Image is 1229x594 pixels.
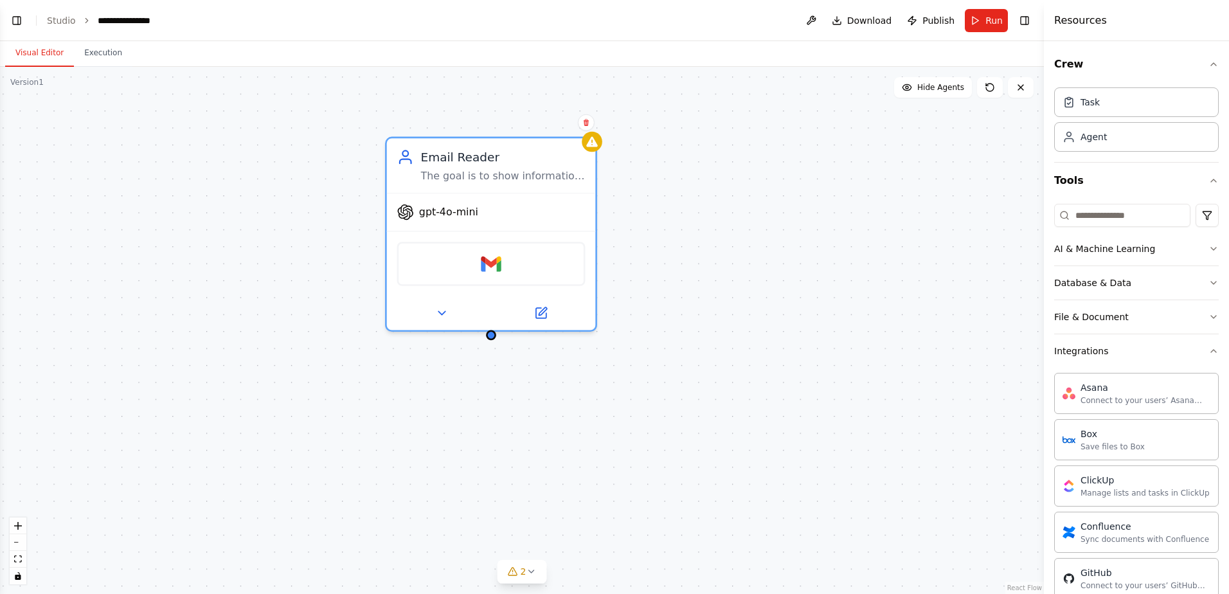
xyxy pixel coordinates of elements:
[385,137,597,332] div: Email ReaderThe goal is to show information of booking for bowling games and coordinate with the ...
[1081,474,1210,487] div: ClickUp
[1054,82,1219,162] div: Crew
[1007,584,1042,591] a: React Flow attribution
[847,14,892,27] span: Download
[420,169,585,183] div: The goal is to show information of booking for bowling games and coordinate with the booking sche...
[1054,300,1219,334] button: File & Document
[1054,345,1108,357] div: Integrations
[1054,266,1219,300] button: Database & Data
[894,77,972,98] button: Hide Agents
[1054,232,1219,265] button: AI & Machine Learning
[1081,520,1209,533] div: Confluence
[481,254,501,274] img: Gmail
[1063,526,1075,539] img: Confluence
[419,205,478,219] span: gpt-4o-mini
[521,565,526,578] span: 2
[1081,488,1210,498] div: Manage lists and tasks in ClickUp
[1081,442,1145,452] div: Save files to Box
[917,82,964,93] span: Hide Agents
[1063,572,1075,585] img: GitHub
[8,12,26,30] button: Show left sidebar
[47,14,150,27] nav: breadcrumb
[10,517,26,584] div: React Flow controls
[10,517,26,534] button: zoom in
[1063,480,1075,492] img: ClickUp
[1081,566,1210,579] div: GitHub
[1054,13,1107,28] h4: Resources
[1054,310,1129,323] div: File & Document
[493,303,589,323] button: Open in side panel
[1081,381,1210,394] div: Asana
[10,551,26,568] button: fit view
[985,14,1003,27] span: Run
[1081,580,1210,591] div: Connect to your users’ GitHub accounts
[1054,276,1131,289] div: Database & Data
[922,14,955,27] span: Publish
[827,9,897,32] button: Download
[1081,130,1107,143] div: Agent
[420,148,585,165] div: Email Reader
[578,114,595,131] button: Delete node
[1054,163,1219,199] button: Tools
[1063,433,1075,446] img: Box
[47,15,76,26] a: Studio
[1016,12,1034,30] button: Hide right sidebar
[1054,242,1155,255] div: AI & Machine Learning
[965,9,1008,32] button: Run
[1081,395,1210,406] div: Connect to your users’ Asana accounts
[1054,46,1219,82] button: Crew
[1081,96,1100,109] div: Task
[10,534,26,551] button: zoom out
[1081,428,1145,440] div: Box
[1063,387,1075,400] img: Asana
[5,40,74,67] button: Visual Editor
[74,40,132,67] button: Execution
[10,77,44,87] div: Version 1
[902,9,960,32] button: Publish
[1054,334,1219,368] button: Integrations
[1081,534,1209,544] div: Sync documents with Confluence
[10,568,26,584] button: toggle interactivity
[498,560,547,584] button: 2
